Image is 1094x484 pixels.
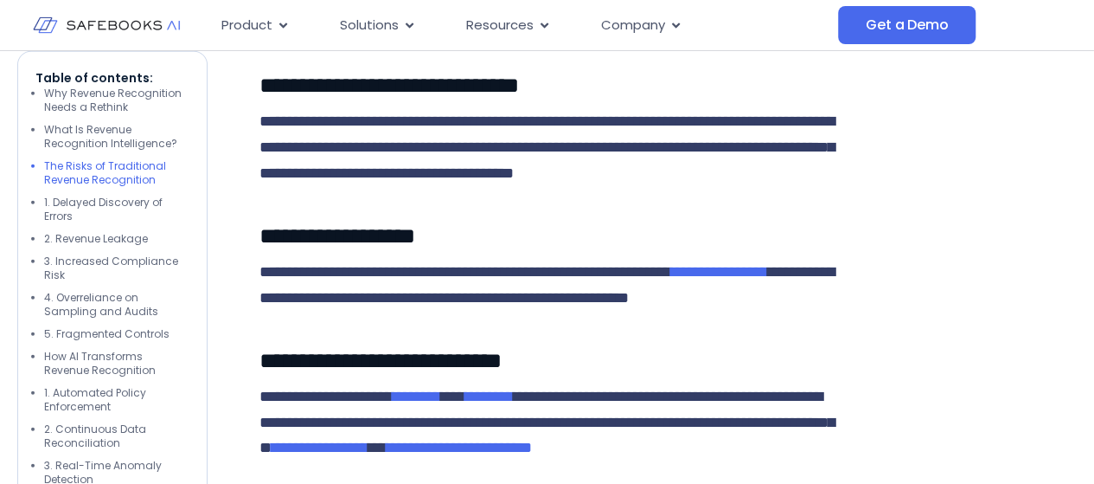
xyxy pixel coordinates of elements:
[44,232,189,246] li: 2. Revenue Leakage
[208,9,838,42] nav: Menu
[44,350,189,378] li: How AI Transforms Revenue Recognition
[44,255,189,282] li: 3. Increased Compliance Risk
[44,291,189,319] li: 4. Overreliance on Sampling and Audits
[221,16,272,35] span: Product
[44,196,189,223] li: 1. Delayed Discovery of Errors
[601,16,665,35] span: Company
[208,9,838,42] div: Menu Toggle
[44,123,189,151] li: What Is Revenue Recognition Intelligence?
[44,386,189,414] li: 1. Automated Policy Enforcement
[866,16,948,34] span: Get a Demo
[35,69,189,87] p: Table of contents:
[466,16,534,35] span: Resources
[44,159,189,187] li: The Risks of Traditional Revenue Recognition
[340,16,399,35] span: Solutions
[838,6,976,44] a: Get a Demo
[44,87,189,114] li: Why Revenue Recognition Needs a Rethink
[44,423,189,450] li: 2. Continuous Data Reconciliation
[44,327,189,341] li: 5. Fragmented Controls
